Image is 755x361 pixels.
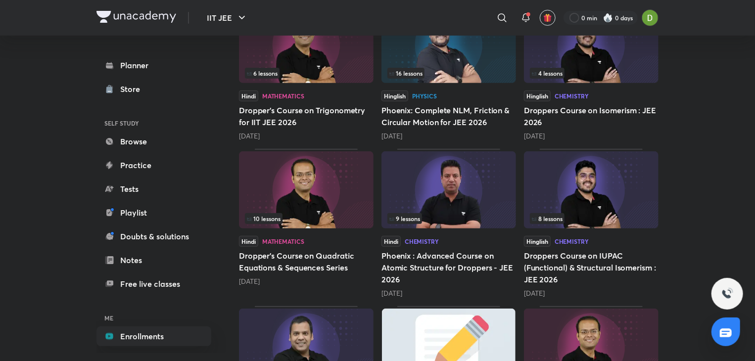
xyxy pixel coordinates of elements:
[387,68,510,79] div: left
[524,131,659,141] div: 3 months ago
[381,288,516,298] div: 4 months ago
[524,236,551,247] span: Hinglish
[524,6,659,83] img: Thumbnail
[387,213,510,224] div: left
[262,238,304,244] div: Mathematics
[96,79,211,99] a: Store
[245,213,368,224] div: left
[96,226,211,246] a: Doubts & solutions
[120,83,146,95] div: Store
[524,149,659,298] div: Droppers Course on IUPAC (Functional) & Structural Isomerism : JEE 2026
[245,68,368,79] div: infocontainer
[245,213,368,224] div: infocontainer
[381,90,408,101] span: Hinglish
[530,213,653,224] div: left
[543,13,552,22] img: avatar
[530,213,653,224] div: infocontainer
[96,179,211,199] a: Tests
[412,93,437,99] div: Physics
[524,151,659,228] img: Thumbnail
[381,104,516,128] h5: Phoenix: Complete NLM, Friction & Circular Motion for JEE 2026
[721,288,733,300] img: ttu
[96,274,211,294] a: Free live classes
[530,68,653,79] div: left
[239,149,374,298] div: Dropper's Course on Quadratic Equations & Sequences Series
[389,216,420,222] span: 9 lessons
[96,11,176,23] img: Company Logo
[530,213,653,224] div: infosection
[96,203,211,223] a: Playlist
[381,6,516,83] img: Thumbnail
[245,213,368,224] div: infosection
[96,132,211,151] a: Browse
[642,9,659,26] img: Divyani Bhatkar
[381,3,516,141] div: Phoenix: Complete NLM, Friction & Circular Motion for JEE 2026
[96,326,211,346] a: Enrollments
[381,250,516,285] h5: Phoenix : Advanced Course on Atomic Structure for Droppers - JEE 2026
[524,250,659,285] h5: Droppers Course on IUPAC (Functional) & Structural Isomerism : JEE 2026
[239,236,258,247] span: Hindi
[524,104,659,128] h5: Droppers Course on Isomerism : JEE 2026
[524,3,659,141] div: Droppers Course on Isomerism : JEE 2026
[239,104,374,128] h5: Dropper's Course on Trigonometry for IIT JEE 2026
[532,216,563,222] span: 8 lessons
[540,10,556,26] button: avatar
[96,115,211,132] h6: SELF STUDY
[239,151,374,228] img: Thumbnail
[96,310,211,326] h6: ME
[555,238,589,244] div: Chemistry
[239,250,374,273] h5: Dropper's Course on Quadratic Equations & Sequences Series
[96,11,176,25] a: Company Logo
[96,55,211,75] a: Planner
[239,90,258,101] span: Hindi
[262,93,304,99] div: Mathematics
[387,213,510,224] div: infocontainer
[524,90,551,101] span: Hinglish
[239,3,374,141] div: Dropper's Course on Trigonometry for IIT JEE 2026
[524,288,659,298] div: 4 months ago
[603,13,613,23] img: streak
[247,216,281,222] span: 10 lessons
[245,68,368,79] div: infosection
[96,155,211,175] a: Practice
[387,68,510,79] div: infosection
[239,276,374,286] div: 4 months ago
[201,8,254,28] button: IIT JEE
[381,151,516,228] img: Thumbnail
[245,68,368,79] div: left
[405,238,439,244] div: Chemistry
[96,250,211,270] a: Notes
[530,68,653,79] div: infocontainer
[555,93,589,99] div: Chemistry
[239,131,374,141] div: 3 months ago
[381,236,401,247] span: Hindi
[381,131,516,141] div: 3 months ago
[389,70,423,76] span: 16 lessons
[530,68,653,79] div: infosection
[387,213,510,224] div: infosection
[381,149,516,298] div: Phoenix : Advanced Course on Atomic Structure for Droppers - JEE 2026
[247,70,278,76] span: 6 lessons
[387,68,510,79] div: infocontainer
[532,70,563,76] span: 4 lessons
[239,6,374,83] img: Thumbnail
